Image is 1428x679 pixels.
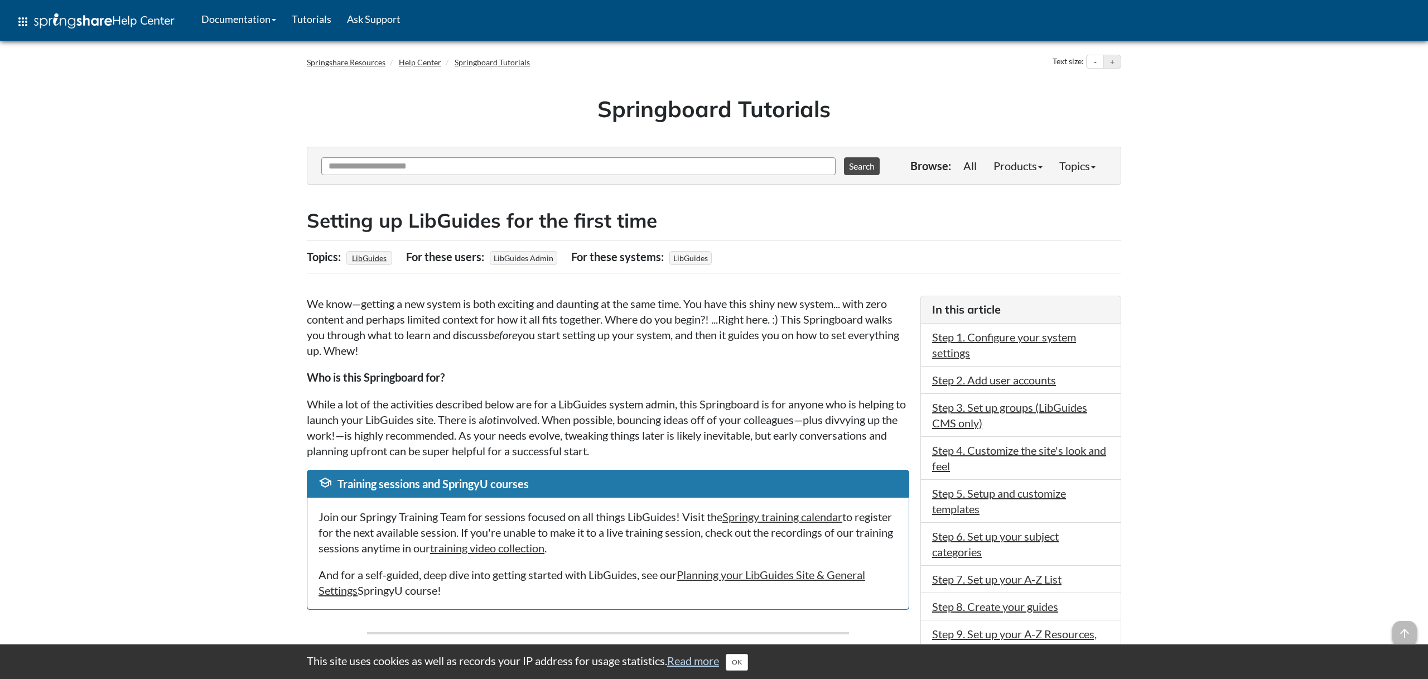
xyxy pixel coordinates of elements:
[932,302,1109,317] h3: In this article
[307,207,1121,234] h2: Setting up LibGuides for the first time
[339,5,408,33] a: Ask Support
[490,251,557,265] span: LibGuides Admin
[307,396,909,459] p: While a lot of the activities described below are for a LibGuides system admin, this Springboard ...
[910,158,951,174] p: Browse:
[8,5,182,38] a: apps Help Center
[337,477,529,490] span: Training sessions and SpringyU courses
[932,487,1066,516] a: Step 5. Setup and customize templates
[399,57,441,67] a: Help Center
[1392,621,1417,646] span: arrow_upward
[484,413,496,426] em: lot
[932,401,1087,430] a: Step 3. Set up groups (LibGuides CMS only)
[932,444,1106,473] a: Step 4. Customize the site's look and feel
[307,370,445,384] strong: Who is this Springboard for?
[307,296,909,358] p: We know—getting a new system is both exciting and daunting at the same time. You have this shiny ...
[307,57,385,67] a: Springshare Resources
[932,373,1056,387] a: Step 2. Add user accounts
[932,529,1059,558] a: Step 6. Set up your subject categories
[985,155,1051,177] a: Products
[669,251,712,265] span: LibGuides
[955,155,985,177] a: All
[16,15,30,28] span: apps
[932,572,1062,586] a: Step 7. Set up your A-Z List
[932,627,1097,656] a: Step 9. Set up your A-Z Resources, blogs, and discussion boards
[1087,55,1103,69] button: Decrease text size
[34,13,112,28] img: Springshare
[319,509,898,556] p: Join our Springy Training Team for sessions focused on all things LibGuides! Visit the to registe...
[932,600,1058,613] a: Step 8. Create your guides
[307,246,344,267] div: Topics:
[722,510,842,523] a: Springy training calendar
[319,476,332,489] span: school
[488,328,517,341] em: before
[1051,155,1104,177] a: Topics
[296,653,1132,671] div: This site uses cookies as well as records your IP address for usage statistics.
[844,157,880,175] button: Search
[284,5,339,33] a: Tutorials
[1392,622,1417,635] a: arrow_upward
[194,5,284,33] a: Documentation
[112,13,175,27] span: Help Center
[726,654,748,671] button: Close
[319,567,898,598] p: And for a self-guided, deep dive into getting started with LibGuides, see our SpringyU course!
[1050,55,1086,69] div: Text size:
[350,250,388,266] a: LibGuides
[406,246,487,267] div: For these users:
[315,93,1113,124] h1: Springboard Tutorials
[932,330,1076,359] a: Step 1. Configure your system settings
[455,57,530,67] a: Springboard Tutorials
[430,541,544,555] a: training video collection
[667,654,719,667] a: Read more
[1104,55,1121,69] button: Increase text size
[571,246,667,267] div: For these systems:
